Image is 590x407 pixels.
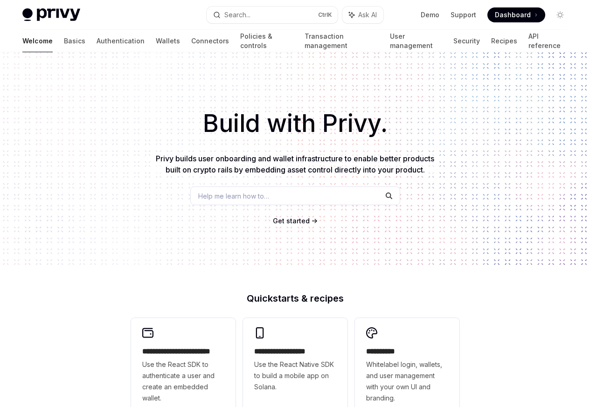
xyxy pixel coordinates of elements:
button: Search...CtrlK [207,7,338,23]
span: Privy builds user onboarding and wallet infrastructure to enable better products built on crypto ... [156,154,434,174]
span: Ask AI [358,10,377,20]
a: Support [451,10,476,20]
span: Whitelabel login, wallets, and user management with your own UI and branding. [366,359,448,404]
h1: Build with Privy. [15,105,575,142]
a: User management [390,30,443,52]
div: Search... [224,9,250,21]
a: Welcome [22,30,53,52]
span: Use the React SDK to authenticate a user and create an embedded wallet. [142,359,224,404]
span: Dashboard [495,10,531,20]
span: Help me learn how to… [198,191,269,201]
a: API reference [528,30,568,52]
a: Wallets [156,30,180,52]
button: Ask AI [342,7,383,23]
span: Get started [273,217,310,225]
a: Authentication [97,30,145,52]
h2: Quickstarts & recipes [131,294,459,303]
img: light logo [22,8,80,21]
a: Policies & controls [240,30,293,52]
a: Demo [421,10,439,20]
a: Dashboard [487,7,545,22]
a: Security [453,30,480,52]
a: Transaction management [305,30,378,52]
span: Ctrl K [318,11,332,19]
a: Basics [64,30,85,52]
a: Recipes [491,30,517,52]
span: Use the React Native SDK to build a mobile app on Solana. [254,359,336,393]
a: Connectors [191,30,229,52]
a: Get started [273,216,310,226]
button: Toggle dark mode [553,7,568,22]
